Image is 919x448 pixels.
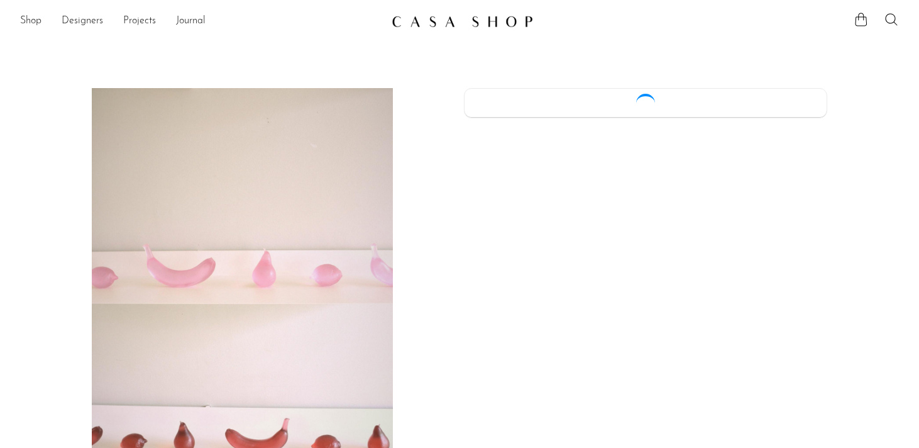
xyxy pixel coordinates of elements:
a: Designers [62,13,103,30]
ul: NEW HEADER MENU [20,11,382,32]
a: Projects [123,13,156,30]
nav: Desktop navigation [20,11,382,32]
a: Journal [176,13,206,30]
a: Shop [20,13,41,30]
